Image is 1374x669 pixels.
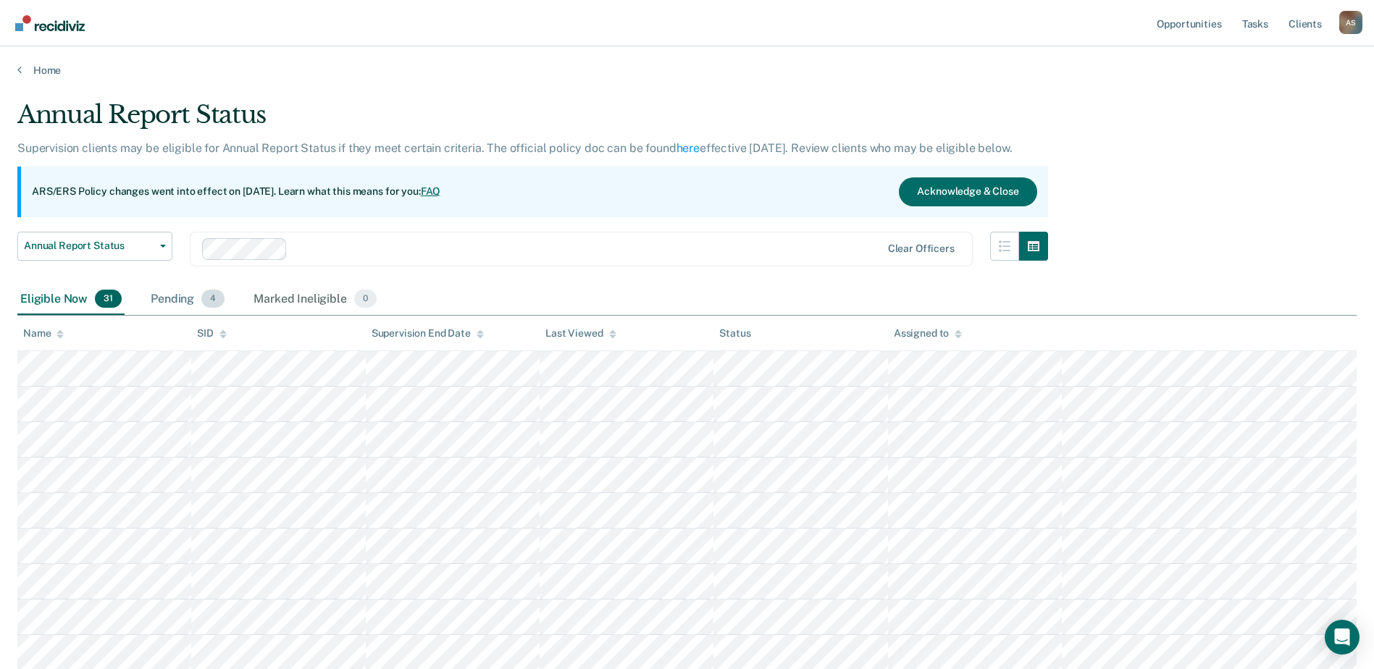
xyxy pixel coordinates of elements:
span: 0 [354,290,377,308]
a: Home [17,64,1357,77]
span: 4 [201,290,225,308]
button: Profile dropdown button [1339,11,1362,34]
div: Clear officers [888,243,955,255]
div: Assigned to [894,327,962,340]
button: Annual Report Status [17,232,172,261]
button: Acknowledge & Close [899,177,1036,206]
p: ARS/ERS Policy changes went into effect on [DATE]. Learn what this means for you: [32,185,440,199]
a: here [676,141,700,155]
div: SID [197,327,227,340]
div: Marked Ineligible0 [251,284,380,316]
div: Name [23,327,64,340]
a: FAQ [421,185,441,197]
p: Supervision clients may be eligible for Annual Report Status if they meet certain criteria. The o... [17,141,1012,155]
div: Last Viewed [545,327,616,340]
div: Open Intercom Messenger [1325,620,1360,655]
span: 31 [95,290,122,308]
div: Eligible Now31 [17,284,125,316]
div: Supervision End Date [372,327,484,340]
img: Recidiviz [15,15,85,31]
div: Status [719,327,750,340]
div: A S [1339,11,1362,34]
span: Annual Report Status [24,240,154,252]
div: Annual Report Status [17,100,1048,141]
div: Pending4 [148,284,227,316]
